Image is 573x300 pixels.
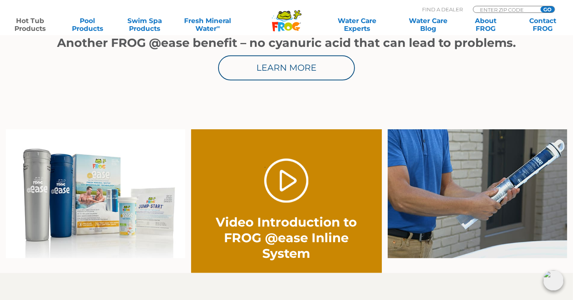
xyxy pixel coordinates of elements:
a: Hot TubProducts [8,17,52,32]
a: ContactFROG [521,17,565,32]
a: Water CareExperts [321,17,393,32]
a: Swim SpaProducts [122,17,167,32]
h2: Video Introduction to FROG @ease Inline System [210,214,363,261]
input: Zip Code Form [479,6,532,13]
img: inline-holder [388,129,567,259]
a: PoolProducts [65,17,110,32]
input: GO [541,6,555,12]
a: Fresh MineralWater∞ [180,17,236,32]
a: AboutFROG [463,17,508,32]
a: Play Video [264,159,308,203]
sup: ∞ [217,24,220,30]
h1: Another FROG @ease benefit – no cyanuric acid that can lead to problems. [52,36,521,50]
p: Find A Dealer [422,6,463,13]
img: openIcon [543,270,564,291]
a: Learn More [218,55,355,80]
a: Water CareBlog [406,17,451,32]
img: inline family [6,129,185,259]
